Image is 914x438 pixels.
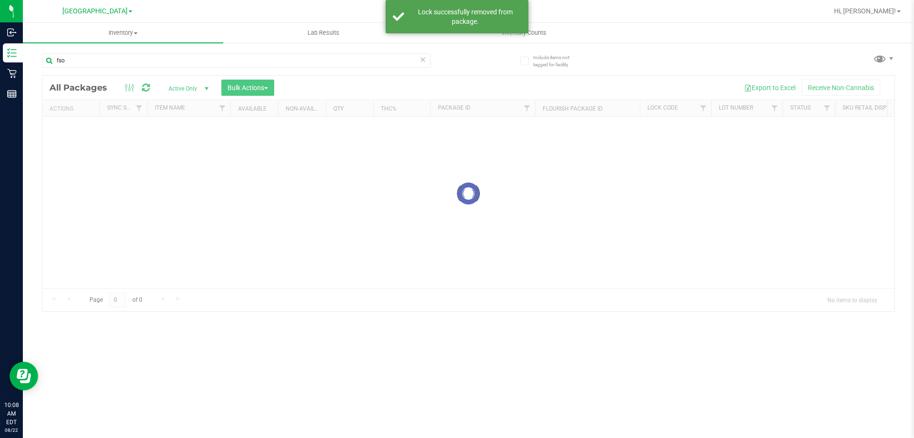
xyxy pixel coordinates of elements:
[4,401,19,427] p: 10:08 AM EDT
[223,23,424,43] a: Lab Results
[10,362,38,390] iframe: Resource center
[419,53,426,66] span: Clear
[409,7,521,26] div: Lock successfully removed from package.
[834,7,896,15] span: Hi, [PERSON_NAME]!
[295,29,352,37] span: Lab Results
[7,89,17,99] inline-svg: Reports
[7,48,17,58] inline-svg: Inventory
[7,69,17,78] inline-svg: Retail
[7,28,17,37] inline-svg: Inbound
[4,427,19,434] p: 08/22
[42,53,431,68] input: Search Package ID, Item Name, SKU, Lot or Part Number...
[533,54,581,68] span: Include items not tagged for facility
[23,29,223,37] span: Inventory
[62,7,128,15] span: [GEOGRAPHIC_DATA]
[23,23,223,43] a: Inventory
